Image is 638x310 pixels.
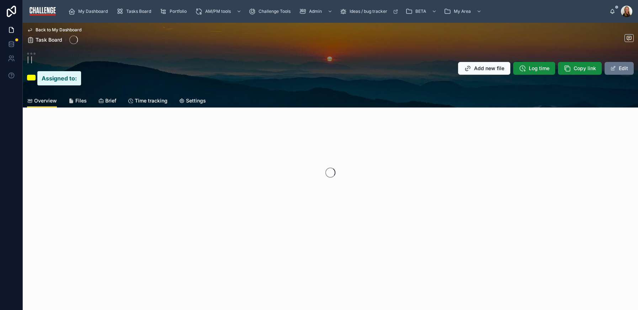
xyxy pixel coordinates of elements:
button: Add new file [458,62,510,75]
span: Brief [105,97,116,104]
a: Challenge Tools [246,5,296,18]
span: Add new file [474,65,504,72]
span: AM/PM tools [205,9,231,14]
a: Settings [179,94,206,109]
a: Time tracking [128,94,168,109]
span: My Area [454,9,471,14]
span: Time tracking [135,97,168,104]
a: BETA [403,5,440,18]
span: Log time [529,65,549,72]
a: Portfolio [158,5,192,18]
p: | | [27,56,81,64]
span: Challenge Tools [259,9,291,14]
a: Task Board [27,36,62,43]
span: Task Board [36,36,62,43]
a: My Dashboard [66,5,113,18]
button: Log time [513,62,555,75]
a: Brief [98,94,116,109]
span: Copy link [574,65,596,72]
a: Overview [27,94,57,108]
a: Files [68,94,87,109]
span: BETA [415,9,426,14]
img: App logo [28,6,57,17]
span: Tasks Board [126,9,151,14]
span: Admin [309,9,322,14]
a: Tasks Board [114,5,156,18]
span: My Dashboard [78,9,108,14]
span: Settings [186,97,206,104]
a: AM/PM tools [193,5,245,18]
span: Back to My Dashboard [36,27,81,33]
a: Admin [297,5,336,18]
button: Copy link [558,62,602,75]
span: Ideas / bug tracker [350,9,387,14]
span: Files [75,97,87,104]
div: scrollable content [63,4,610,19]
a: Ideas / bug tracker [337,5,402,18]
button: Edit [605,62,634,75]
span: Portfolio [170,9,187,14]
mark: Assigned to: [37,71,81,85]
a: Back to My Dashboard [27,27,81,33]
a: My Area [442,5,485,18]
span: Overview [34,97,57,104]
